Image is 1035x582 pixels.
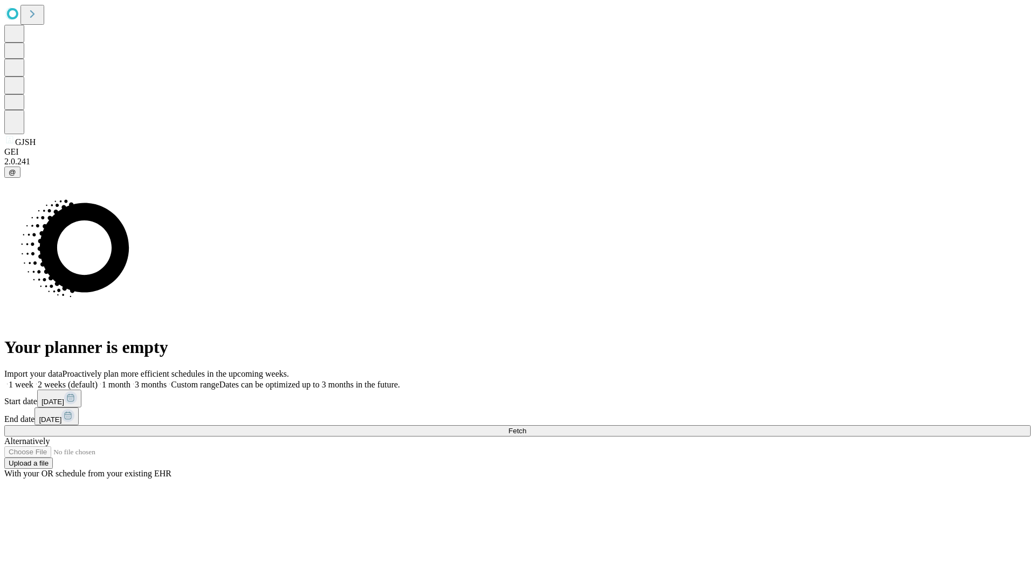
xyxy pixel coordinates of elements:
span: Custom range [171,380,219,389]
div: End date [4,407,1031,425]
span: 1 week [9,380,33,389]
span: Alternatively [4,436,50,446]
span: [DATE] [39,415,61,424]
span: GJSH [15,137,36,147]
span: 1 month [102,380,130,389]
button: Upload a file [4,458,53,469]
span: Fetch [508,427,526,435]
span: @ [9,168,16,176]
button: Fetch [4,425,1031,436]
span: Dates can be optimized up to 3 months in the future. [219,380,400,389]
span: [DATE] [42,398,64,406]
button: @ [4,167,20,178]
span: Import your data [4,369,63,378]
span: 2 weeks (default) [38,380,98,389]
span: With your OR schedule from your existing EHR [4,469,171,478]
div: 2.0.241 [4,157,1031,167]
span: 3 months [135,380,167,389]
button: [DATE] [37,390,81,407]
button: [DATE] [34,407,79,425]
div: GEI [4,147,1031,157]
div: Start date [4,390,1031,407]
h1: Your planner is empty [4,337,1031,357]
span: Proactively plan more efficient schedules in the upcoming weeks. [63,369,289,378]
